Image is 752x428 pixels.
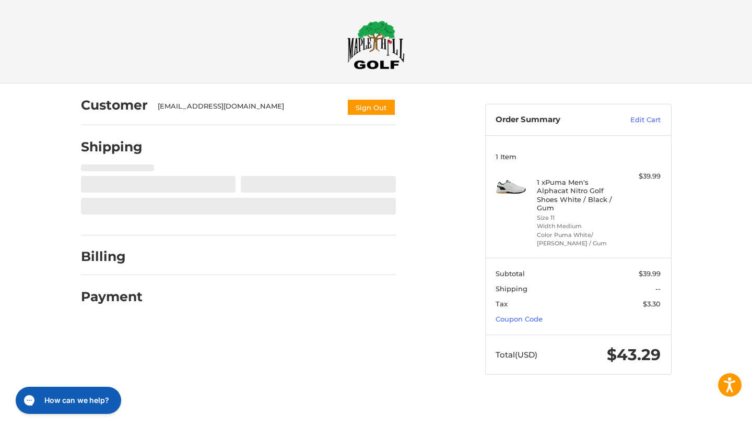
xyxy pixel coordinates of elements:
[158,101,336,116] div: [EMAIL_ADDRESS][DOMAIN_NAME]
[81,289,143,305] h2: Payment
[607,345,661,364] span: $43.29
[496,284,527,293] span: Shipping
[347,99,396,116] button: Sign Out
[537,213,617,222] li: Size 11
[10,383,124,418] iframe: Gorgias live chat messenger
[496,350,537,360] span: Total (USD)
[608,115,661,125] a: Edit Cart
[537,178,617,212] h4: 1 x Puma Men's Alphacat Nitro Golf Shoes White / Black / Gum
[81,97,148,113] h2: Customer
[347,20,405,69] img: Maple Hill Golf
[619,171,661,182] div: $39.99
[496,152,661,161] h3: 1 Item
[655,284,661,293] span: --
[496,315,543,323] a: Coupon Code
[81,248,142,265] h2: Billing
[537,231,617,248] li: Color Puma White/ [PERSON_NAME] / Gum
[496,300,508,308] span: Tax
[496,269,525,278] span: Subtotal
[537,222,617,231] li: Width Medium
[81,139,143,155] h2: Shipping
[496,115,608,125] h3: Order Summary
[639,269,661,278] span: $39.99
[643,300,661,308] span: $3.30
